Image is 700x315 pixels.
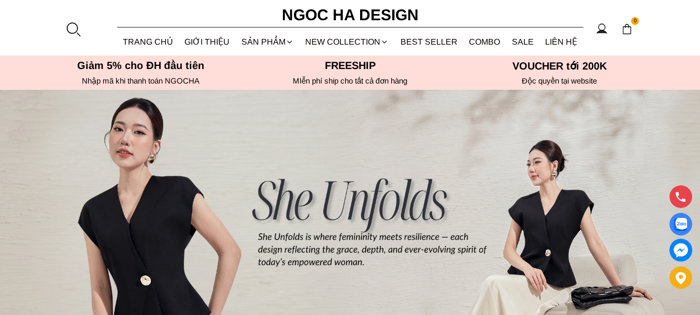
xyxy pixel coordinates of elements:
[77,60,204,71] font: Giảm 5% cho ĐH đầu tiên
[674,218,687,231] img: Display image
[273,3,428,28] a: Ngoc Ha Design
[631,17,639,25] span: 0
[506,28,540,56] a: SALE
[539,28,583,56] a: LIÊN HỆ
[82,76,199,85] font: Nhập mã khi thanh toán NGOCHA
[395,28,464,56] a: BEST SELLER
[117,28,179,56] a: TRANG CHỦ
[458,76,661,86] h6: Độc quyền tại website
[236,28,300,56] div: SẢN PHẨM
[179,28,236,56] a: GIỚI THIỆU
[621,23,633,35] img: img-CART-ICON-ksit0nf1
[463,28,506,56] a: Combo
[325,60,376,71] font: Freeship
[249,76,452,86] h6: MIễn phí ship cho tất cả đơn hàng
[669,213,692,236] a: Display image
[458,60,661,72] h5: VOUCHER tới 200K
[669,239,692,262] a: messenger
[299,28,395,56] a: NEW COLLECTION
